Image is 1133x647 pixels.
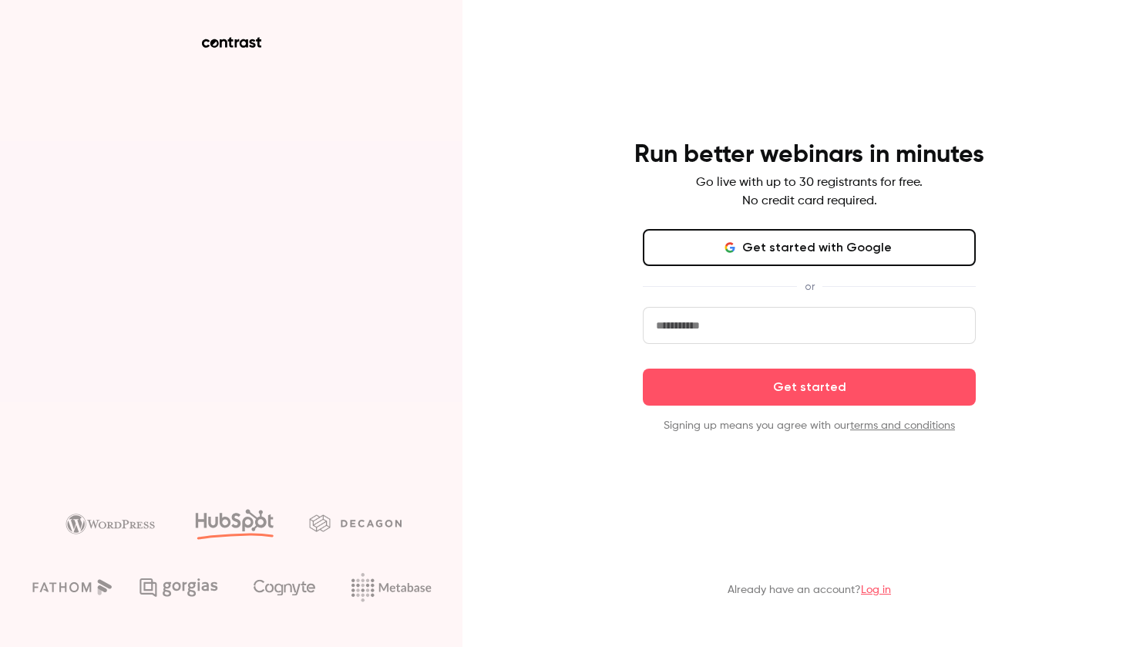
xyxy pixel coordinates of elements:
[643,229,976,266] button: Get started with Google
[643,418,976,433] p: Signing up means you agree with our
[634,140,984,170] h4: Run better webinars in minutes
[728,582,891,598] p: Already have an account?
[696,174,923,211] p: Go live with up to 30 registrants for free. No credit card required.
[850,420,955,431] a: terms and conditions
[309,514,402,531] img: decagon
[643,369,976,406] button: Get started
[861,585,891,595] a: Log in
[797,278,822,295] span: or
